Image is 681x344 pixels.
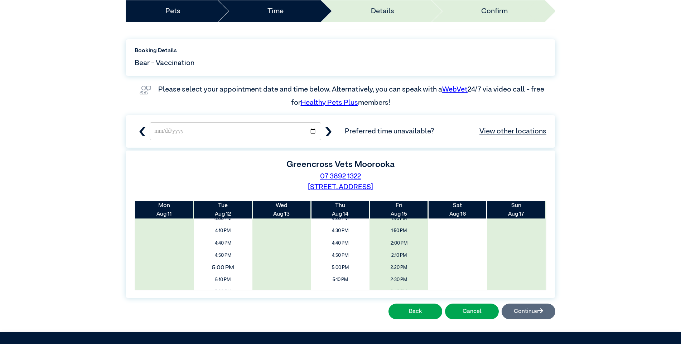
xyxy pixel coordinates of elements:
label: Greencross Vets Moorooka [286,160,395,169]
span: 2:00 PM [372,238,426,249]
span: 4:40 PM [196,238,250,249]
a: 07 3892 1322 [320,173,361,180]
span: 4:20 PM [313,213,367,224]
span: 4:00 PM [196,213,250,224]
button: Back [388,304,442,319]
label: Booking Details [135,46,546,55]
span: 2:40 PM [372,287,426,297]
th: Aug 13 [252,201,311,218]
span: 4:50 PM [196,250,250,261]
a: [STREET_ADDRESS] [308,183,373,191]
span: Preferred time unavailable? [345,126,546,137]
span: 4:30 PM [313,226,367,236]
th: Aug 14 [311,201,370,218]
span: 2:20 PM [372,262,426,273]
span: 5:00 PM [188,261,258,274]
span: 2:10 PM [372,250,426,261]
th: Aug 17 [487,201,546,218]
span: 4:10 PM [196,226,250,236]
a: WebVet [442,86,468,93]
span: 1:50 PM [372,226,426,236]
th: Aug 16 [428,201,487,218]
th: Aug 15 [370,201,428,218]
span: 4:40 PM [313,238,367,249]
span: 1:40 PM [372,213,426,224]
span: 5:20 PM [196,287,250,297]
span: Bear - Vaccination [135,58,194,68]
th: Aug 11 [135,201,194,218]
a: Pets [165,6,180,16]
span: 2:30 PM [372,275,426,285]
img: vet [137,83,154,97]
label: Please select your appointment date and time below. Alternatively, you can speak with a 24/7 via ... [158,86,546,106]
a: Time [267,6,284,16]
button: Cancel [445,304,499,319]
span: 5:00 PM [313,262,367,273]
a: View other locations [479,126,546,137]
span: 4:50 PM [313,250,367,261]
th: Aug 12 [194,201,252,218]
span: 5:10 PM [196,275,250,285]
a: Healthy Pets Plus [301,99,358,106]
span: 5:10 PM [313,275,367,285]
